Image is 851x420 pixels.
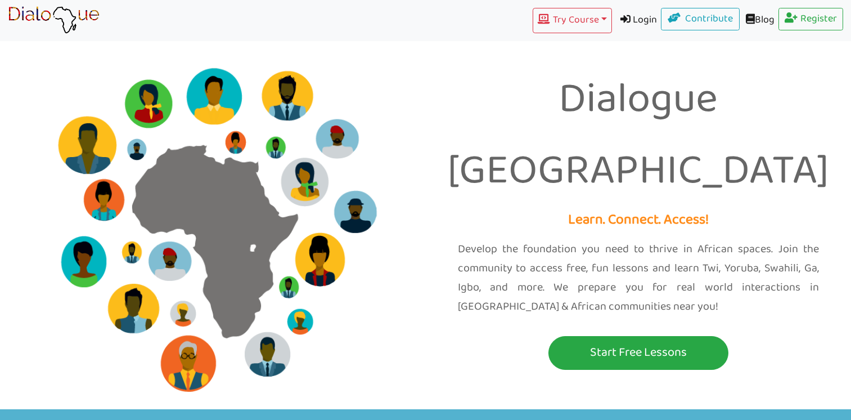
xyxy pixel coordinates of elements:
[740,8,778,33] a: Blog
[778,8,844,30] a: Register
[434,336,843,370] a: Start Free Lessons
[458,240,820,316] p: Develop the foundation you need to thrive in African spaces. Join the community to access free, f...
[434,65,843,208] p: Dialogue [GEOGRAPHIC_DATA]
[548,336,728,370] button: Start Free Lessons
[434,208,843,233] p: Learn. Connect. Access!
[8,6,100,34] img: learn African language platform app
[551,342,726,363] p: Start Free Lessons
[533,8,611,33] button: Try Course
[661,8,740,30] a: Contribute
[612,8,661,33] a: Login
